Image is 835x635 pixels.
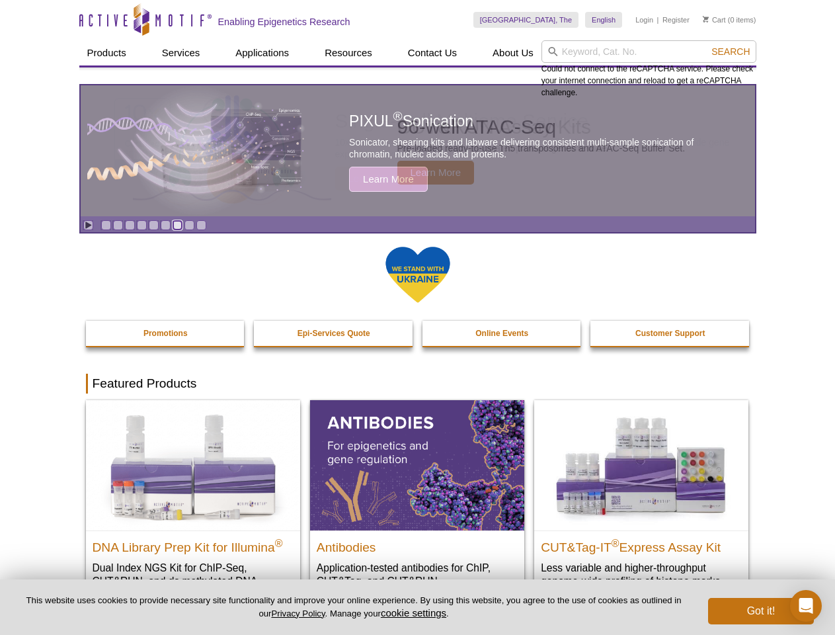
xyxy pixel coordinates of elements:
img: All Antibodies [310,400,524,530]
a: Go to slide 7 [173,220,182,230]
a: DNA Library Prep Kit for Illumina DNA Library Prep Kit for Illumina® Dual Index NGS Kit for ChIP-... [86,400,300,614]
a: All Antibodies Antibodies Application-tested antibodies for ChIP, CUT&Tag, and CUT&RUN. [310,400,524,601]
a: About Us [485,40,541,65]
h2: Enabling Epigenetics Research [218,16,350,28]
a: Go to slide 4 [137,220,147,230]
a: Online Events [422,321,582,346]
a: Toggle autoplay [83,220,93,230]
div: Could not connect to the reCAPTCHA service. Please check your internet connection and reload to g... [541,40,756,99]
h2: Featured Products [86,374,750,394]
p: This website uses cookies to provide necessary site functionality and improve your online experie... [21,595,686,620]
h2: Antibodies [317,534,518,554]
span: Search [711,46,750,57]
img: Your Cart [703,16,709,22]
img: We Stand With Ukraine [385,245,451,304]
a: [GEOGRAPHIC_DATA], The [473,12,578,28]
button: Got it! [708,598,814,624]
a: Cart [703,15,726,24]
a: CUT&Tag-IT® Express Assay Kit CUT&Tag-IT®Express Assay Kit Less variable and higher-throughput ge... [534,400,748,601]
div: Open Intercom Messenger [790,590,822,622]
a: Go to slide 9 [196,220,206,230]
li: (0 items) [703,12,756,28]
p: Dual Index NGS Kit for ChIP-Seq, CUT&RUN, and ds methylated DNA assays. [93,561,294,601]
a: Go to slide 5 [149,220,159,230]
img: CUT&Tag-IT® Express Assay Kit [534,400,748,530]
a: Go to slide 6 [161,220,171,230]
a: Privacy Policy [271,609,325,618]
h2: DNA Library Prep Kit for Illumina [93,534,294,554]
p: Less variable and higher-throughput genome-wide profiling of histone marks​. [541,561,742,588]
a: Go to slide 2 [113,220,123,230]
a: Contact Us [400,40,465,65]
p: Application-tested antibodies for ChIP, CUT&Tag, and CUT&RUN. [317,561,518,588]
a: Register [662,15,690,24]
strong: Promotions [143,329,188,338]
a: Go to slide 1 [101,220,111,230]
a: Services [154,40,208,65]
li: | [657,12,659,28]
a: Epi-Services Quote [254,321,414,346]
h2: CUT&Tag-IT Express Assay Kit [541,534,742,554]
a: Go to slide 8 [184,220,194,230]
input: Keyword, Cat. No. [541,40,756,63]
strong: Online Events [475,329,528,338]
a: English [585,12,622,28]
a: Customer Support [590,321,750,346]
a: Promotions [86,321,246,346]
button: Search [707,46,754,58]
img: DNA Library Prep Kit for Illumina [86,400,300,530]
a: Resources [317,40,380,65]
strong: Epi-Services Quote [298,329,370,338]
strong: Customer Support [635,329,705,338]
sup: ® [275,537,283,548]
a: Go to slide 3 [125,220,135,230]
a: Products [79,40,134,65]
button: cookie settings [381,607,446,618]
a: Applications [227,40,297,65]
a: Login [635,15,653,24]
sup: ® [612,537,619,548]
